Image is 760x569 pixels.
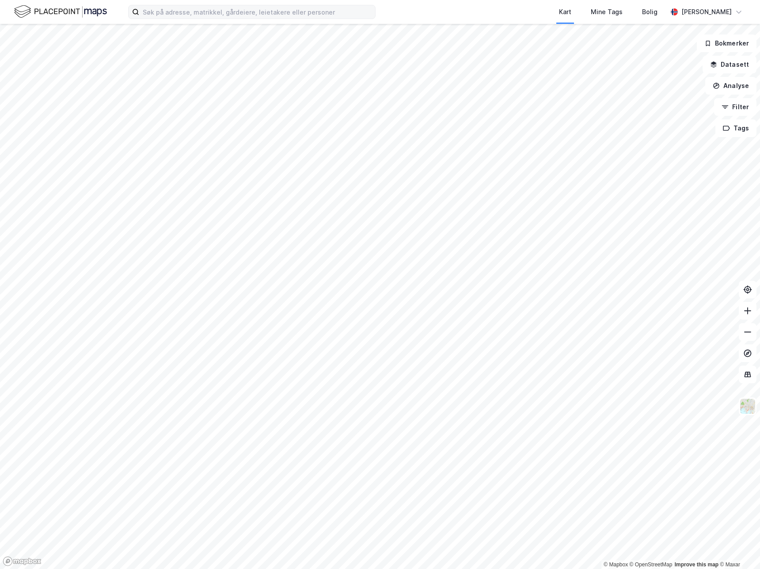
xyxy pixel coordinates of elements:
[604,561,628,568] a: Mapbox
[642,7,657,17] div: Bolig
[3,556,42,566] a: Mapbox homepage
[739,398,756,415] img: Z
[675,561,718,568] a: Improve this map
[681,7,732,17] div: [PERSON_NAME]
[630,561,673,568] a: OpenStreetMap
[559,7,571,17] div: Kart
[714,98,756,116] button: Filter
[715,119,756,137] button: Tags
[697,34,756,52] button: Bokmerker
[705,77,756,95] button: Analyse
[591,7,623,17] div: Mine Tags
[720,561,740,568] a: Maxar
[14,4,107,19] img: logo.f888ab2527a4732fd821a326f86c7f29.svg
[139,5,375,19] input: Søk på adresse, matrikkel, gårdeiere, leietakere eller personer
[703,56,756,73] button: Datasett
